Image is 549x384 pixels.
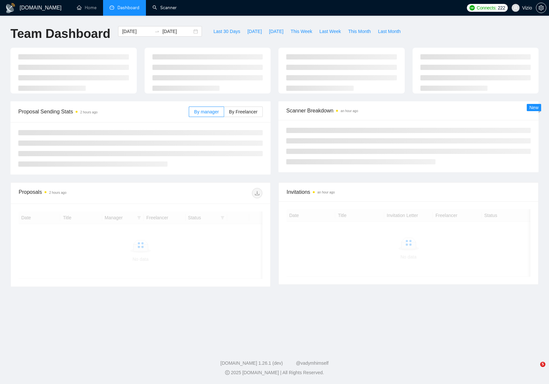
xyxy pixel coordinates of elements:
input: Start date [122,28,152,35]
span: swap-right [154,29,160,34]
span: Last 30 Days [213,28,240,35]
time: 2 hours ago [49,191,66,194]
span: Connects: [477,4,496,11]
h1: Team Dashboard [10,26,110,42]
img: upwork-logo.png [469,5,475,10]
img: logo [5,3,16,13]
span: This Week [291,28,312,35]
span: user [513,6,518,10]
span: By Freelancer [229,109,257,114]
span: [DATE] [269,28,283,35]
span: dashboard [110,5,114,10]
input: End date [162,28,192,35]
time: an hour ago [317,191,335,194]
div: 2025 [DOMAIN_NAME] | All Rights Reserved. [5,369,544,376]
div: Proposals [19,188,141,198]
span: 5 [540,362,545,367]
time: an hour ago [341,109,358,113]
span: Last Week [319,28,341,35]
span: By manager [194,109,219,114]
button: [DATE] [244,26,265,37]
span: 222 [498,4,505,11]
button: Last Month [374,26,404,37]
span: Invitations [287,188,530,196]
iframe: Intercom live chat [527,362,542,377]
button: This Month [345,26,374,37]
span: New [529,105,539,110]
a: [DOMAIN_NAME] 1.26.1 (dev) [221,360,283,366]
a: homeHome [77,5,97,10]
span: Dashboard [117,5,139,10]
span: to [154,29,160,34]
span: copyright [225,370,230,375]
a: @vadymhimself [296,360,328,366]
button: Last Week [316,26,345,37]
button: setting [536,3,546,13]
span: [DATE] [247,28,262,35]
time: 2 hours ago [80,110,97,114]
button: This Week [287,26,316,37]
span: Proposal Sending Stats [18,108,189,116]
a: setting [536,5,546,10]
span: Scanner Breakdown [286,107,531,115]
span: Last Month [378,28,400,35]
button: Last 30 Days [210,26,244,37]
button: [DATE] [265,26,287,37]
span: This Month [348,28,371,35]
a: searchScanner [152,5,177,10]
